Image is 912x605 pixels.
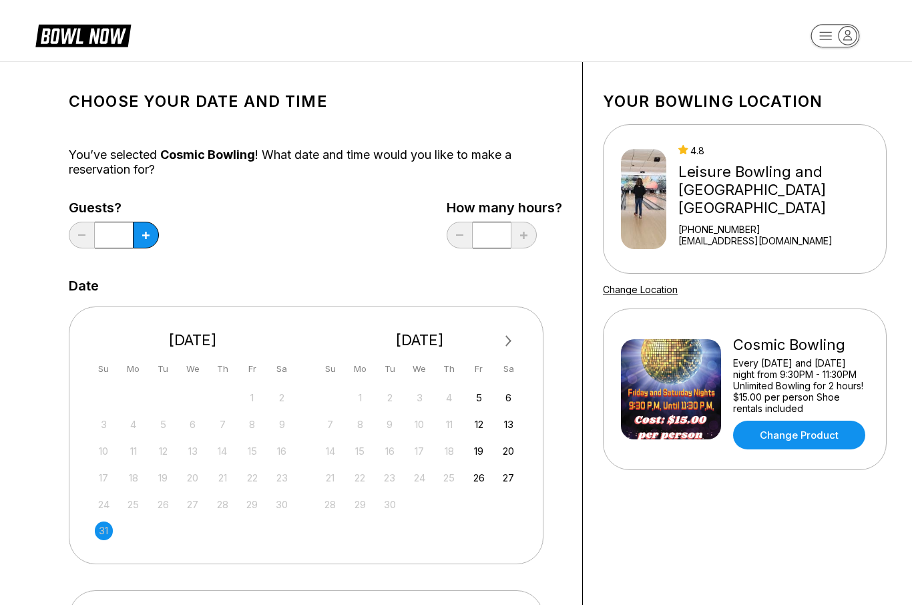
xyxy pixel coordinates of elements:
[273,415,291,433] div: Not available Saturday, August 9th, 2025
[95,495,113,514] div: Not available Sunday, August 24th, 2025
[243,495,261,514] div: Not available Friday, August 29th, 2025
[499,389,517,407] div: Choose Saturday, September 6th, 2025
[243,442,261,460] div: Not available Friday, August 15th, 2025
[321,442,339,460] div: Not available Sunday, September 14th, 2025
[95,522,113,540] div: Not available Sunday, August 31st, 2025
[95,442,113,460] div: Not available Sunday, August 10th, 2025
[470,415,488,433] div: Choose Friday, September 12th, 2025
[243,415,261,433] div: Not available Friday, August 8th, 2025
[381,360,399,378] div: Tu
[351,495,369,514] div: Not available Monday, September 29th, 2025
[160,148,255,162] span: Cosmic Bowling
[154,495,172,514] div: Not available Tuesday, August 26th, 2025
[678,235,881,246] a: [EMAIL_ADDRESS][DOMAIN_NAME]
[381,495,399,514] div: Not available Tuesday, September 30th, 2025
[124,360,142,378] div: Mo
[184,495,202,514] div: Not available Wednesday, August 27th, 2025
[89,331,296,349] div: [DATE]
[678,145,881,156] div: 4.8
[351,442,369,460] div: Not available Monday, September 15th, 2025
[499,442,517,460] div: Choose Saturday, September 20th, 2025
[69,200,159,215] label: Guests?
[214,495,232,514] div: Not available Thursday, August 28th, 2025
[411,415,429,433] div: Not available Wednesday, September 10th, 2025
[440,415,458,433] div: Not available Thursday, September 11th, 2025
[321,360,339,378] div: Su
[351,389,369,407] div: Not available Monday, September 1st, 2025
[411,360,429,378] div: We
[499,415,517,433] div: Choose Saturday, September 13th, 2025
[621,339,721,439] img: Cosmic Bowling
[69,278,99,293] label: Date
[351,415,369,433] div: Not available Monday, September 8th, 2025
[184,415,202,433] div: Not available Wednesday, August 6th, 2025
[124,415,142,433] div: Not available Monday, August 4th, 2025
[95,469,113,487] div: Not available Sunday, August 17th, 2025
[498,331,519,352] button: Next Month
[733,357,869,414] div: Every [DATE] and [DATE] night from 9:30PM - 11:30PM Unlimited Bowling for 2 hours! $15.00 per per...
[273,495,291,514] div: Not available Saturday, August 30th, 2025
[499,469,517,487] div: Choose Saturday, September 27th, 2025
[321,495,339,514] div: Not available Sunday, September 28th, 2025
[499,360,517,378] div: Sa
[440,389,458,407] div: Not available Thursday, September 4th, 2025
[621,149,666,249] img: Leisure Bowling and Golf Center Lancaster
[603,92,887,111] h1: Your bowling location
[447,200,562,215] label: How many hours?
[470,469,488,487] div: Choose Friday, September 26th, 2025
[320,387,520,514] div: month 2025-09
[124,442,142,460] div: Not available Monday, August 11th, 2025
[381,389,399,407] div: Not available Tuesday, September 2nd, 2025
[243,389,261,407] div: Not available Friday, August 1st, 2025
[184,360,202,378] div: We
[154,415,172,433] div: Not available Tuesday, August 5th, 2025
[124,469,142,487] div: Not available Monday, August 18th, 2025
[273,360,291,378] div: Sa
[124,495,142,514] div: Not available Monday, August 25th, 2025
[316,331,523,349] div: [DATE]
[411,389,429,407] div: Not available Wednesday, September 3rd, 2025
[381,415,399,433] div: Not available Tuesday, September 9th, 2025
[214,415,232,433] div: Not available Thursday, August 7th, 2025
[470,442,488,460] div: Choose Friday, September 19th, 2025
[678,224,881,235] div: [PHONE_NUMBER]
[273,442,291,460] div: Not available Saturday, August 16th, 2025
[69,92,562,111] h1: Choose your Date and time
[351,469,369,487] div: Not available Monday, September 22nd, 2025
[381,469,399,487] div: Not available Tuesday, September 23rd, 2025
[154,360,172,378] div: Tu
[603,284,678,295] a: Change Location
[95,415,113,433] div: Not available Sunday, August 3rd, 2025
[440,360,458,378] div: Th
[733,421,865,449] a: Change Product
[273,389,291,407] div: Not available Saturday, August 2nd, 2025
[154,442,172,460] div: Not available Tuesday, August 12th, 2025
[214,469,232,487] div: Not available Thursday, August 21st, 2025
[184,442,202,460] div: Not available Wednesday, August 13th, 2025
[351,360,369,378] div: Mo
[733,336,869,354] div: Cosmic Bowling
[243,469,261,487] div: Not available Friday, August 22nd, 2025
[214,360,232,378] div: Th
[184,469,202,487] div: Not available Wednesday, August 20th, 2025
[214,442,232,460] div: Not available Thursday, August 14th, 2025
[470,360,488,378] div: Fr
[273,469,291,487] div: Not available Saturday, August 23rd, 2025
[154,469,172,487] div: Not available Tuesday, August 19th, 2025
[411,442,429,460] div: Not available Wednesday, September 17th, 2025
[321,469,339,487] div: Not available Sunday, September 21st, 2025
[95,360,113,378] div: Su
[440,469,458,487] div: Not available Thursday, September 25th, 2025
[381,442,399,460] div: Not available Tuesday, September 16th, 2025
[440,442,458,460] div: Not available Thursday, September 18th, 2025
[470,389,488,407] div: Choose Friday, September 5th, 2025
[69,148,562,177] div: You’ve selected ! What date and time would you like to make a reservation for?
[411,469,429,487] div: Not available Wednesday, September 24th, 2025
[243,360,261,378] div: Fr
[93,387,293,540] div: month 2025-08
[321,415,339,433] div: Not available Sunday, September 7th, 2025
[678,163,881,217] div: Leisure Bowling and [GEOGRAPHIC_DATA] [GEOGRAPHIC_DATA]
